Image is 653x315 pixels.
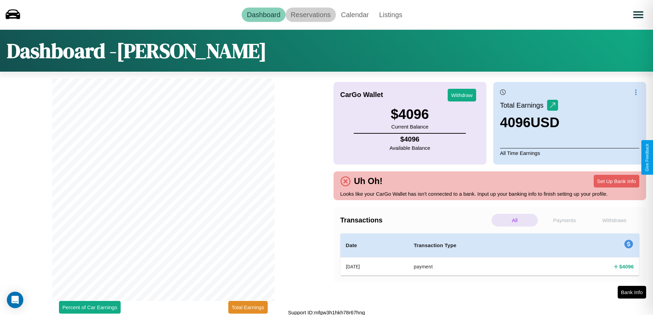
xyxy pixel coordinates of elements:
[391,107,429,122] h3: $ 4096
[541,214,588,227] p: Payments
[591,214,638,227] p: Withdraws
[346,241,403,250] h4: Date
[340,189,640,198] p: Looks like your CarGo Wallet has isn't connected to a bank. Input up your banking info to finish ...
[408,257,553,276] th: payment
[629,5,648,24] button: Open menu
[242,8,286,22] a: Dashboard
[351,176,386,186] h4: Uh Oh!
[340,257,408,276] th: [DATE]
[389,135,430,143] h4: $ 4096
[618,286,646,299] button: Bank Info
[414,241,547,250] h4: Transaction Type
[374,8,408,22] a: Listings
[59,301,121,314] button: Percent of Car Earnings
[448,89,476,101] button: Withdraw
[391,122,429,131] p: Current Balance
[500,99,547,111] p: Total Earnings
[594,175,639,187] button: Set Up Bank Info
[7,292,23,308] div: Open Intercom Messenger
[286,8,336,22] a: Reservations
[619,263,634,270] h4: $ 4096
[492,214,538,227] p: All
[336,8,374,22] a: Calendar
[645,144,650,171] div: Give Feedback
[340,216,490,224] h4: Transactions
[500,148,639,158] p: All Time Earnings
[389,143,430,153] p: Available Balance
[7,37,267,65] h1: Dashboard - [PERSON_NAME]
[340,233,640,276] table: simple table
[340,91,383,99] h4: CarGo Wallet
[228,301,268,314] button: Total Earnings
[500,115,559,130] h3: 4096 USD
